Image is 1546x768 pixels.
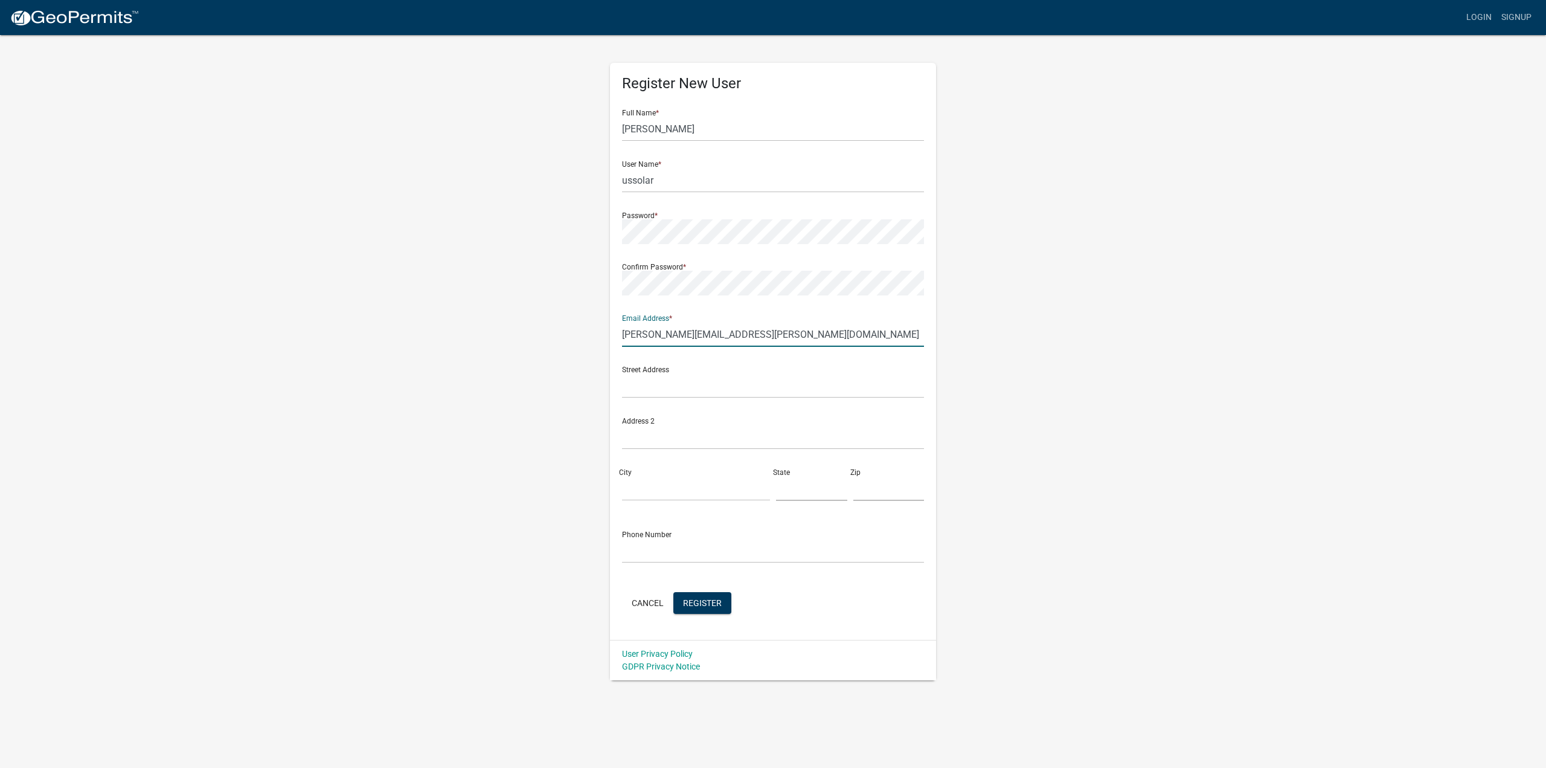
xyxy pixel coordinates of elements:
[1496,6,1536,29] a: Signup
[622,662,700,671] a: GDPR Privacy Notice
[622,75,924,92] h5: Register New User
[673,592,731,614] button: Register
[622,592,673,614] button: Cancel
[683,598,722,607] span: Register
[1461,6,1496,29] a: Login
[622,649,693,659] a: User Privacy Policy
